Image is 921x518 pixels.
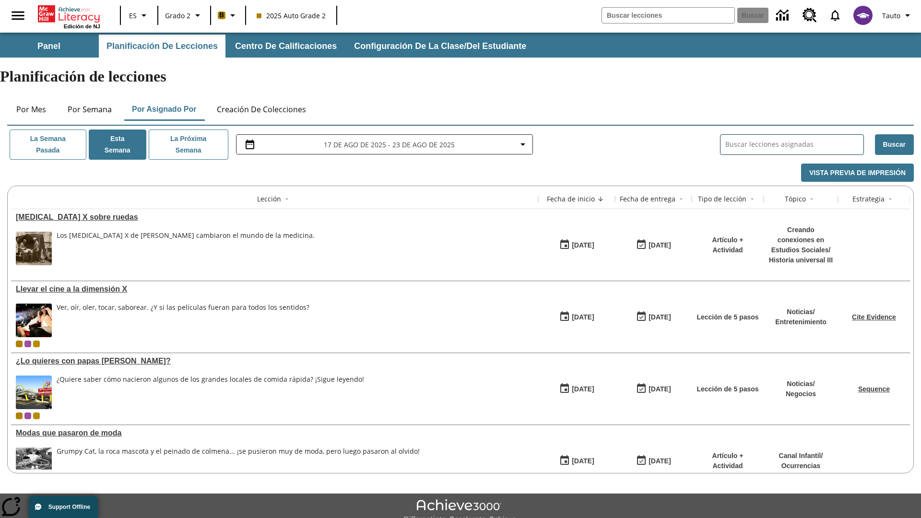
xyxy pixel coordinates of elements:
div: [DATE] [649,455,671,467]
button: Centro de calificaciones [227,35,344,58]
p: Artículo + Actividad [697,451,759,471]
button: Boost El color de la clase es anaranjado claro. Cambiar el color de la clase. [214,7,242,24]
div: Rayos X sobre ruedas [16,213,533,222]
div: [DATE] [572,311,594,323]
div: Tipo de lección [698,194,746,204]
a: Rayos X sobre ruedas, Lecciones [16,213,533,222]
button: Sort [675,193,687,205]
a: Sequence [858,385,890,393]
p: Noticias / [775,307,827,317]
span: 17 de ago de 2025 - 23 de ago de 2025 [324,140,455,150]
button: Planificación de lecciones [99,35,225,58]
button: Sort [806,193,817,205]
button: Escoja un nuevo avatar [848,3,878,28]
div: OL 2025 Auto Grade 3 [24,341,31,347]
div: [DATE] [649,383,671,395]
button: 06/30/26: Último día en que podrá accederse la lección [633,452,674,470]
p: Canal Infantil / [779,451,823,461]
button: Lenguaje: ES, Selecciona un idioma [124,7,154,24]
div: Fecha de inicio [547,194,595,204]
a: Notificaciones [823,3,848,28]
svg: Collapse Date Range Filter [517,139,529,150]
button: Sort [885,193,896,205]
div: Tópico [785,194,806,204]
button: Grado: Grado 2, Elige un grado [161,7,207,24]
button: Esta semana [89,129,146,160]
button: Sort [595,193,606,205]
button: Creación de colecciones [209,98,314,121]
img: avatar image [853,6,873,25]
button: 07/26/25: Primer día en que estuvo disponible la lección [556,380,597,398]
button: Perfil/Configuración [878,7,917,24]
p: Creando conexiones en Estudios Sociales / [768,225,833,255]
button: Por asignado por [124,98,204,121]
div: Estrategia [852,194,885,204]
div: [DATE] [649,311,671,323]
button: 08/24/25: Último día en que podrá accederse la lección [633,308,674,326]
div: Llevar el cine a la dimensión X [16,285,533,294]
button: Seleccione el intervalo de fechas opción del menú [240,139,529,150]
a: ¿Lo quieres con papas fritas?, Lecciones [16,357,533,365]
div: Clase actual [16,412,23,419]
button: Abrir el menú lateral [4,1,32,30]
button: Panel [1,35,97,58]
a: Portada [38,4,100,24]
div: [DATE] [572,239,594,251]
button: Buscar [875,134,914,155]
button: 08/20/25: Último día en que podrá accederse la lección [633,236,674,254]
div: [DATE] [649,239,671,251]
p: Artículo + Actividad [697,235,759,255]
button: 07/19/25: Primer día en que estuvo disponible la lección [556,452,597,470]
input: Buscar campo [602,8,734,23]
span: ES [129,11,137,21]
a: Modas que pasaron de moda, Lecciones [16,429,533,437]
button: Por mes [7,98,55,121]
span: B [219,9,224,21]
button: Por semana [60,98,119,121]
p: Noticias / [786,379,816,389]
button: 07/03/26: Último día en que podrá accederse la lección [633,380,674,398]
div: ¿Quiere saber cómo nacieron algunos de los grandes locales de comida rápida? ¡Sigue leyendo! [57,376,364,384]
span: Support Offline [48,504,90,510]
div: Portada [38,3,100,29]
span: Grumpy Cat, la roca mascota y el peinado de colmena... ¡se pusieron muy de moda, pero luego pasar... [57,447,420,481]
span: Grado 2 [165,11,190,21]
button: La próxima semana [149,129,228,160]
a: Llevar el cine a la dimensión X, Lecciones [16,285,533,294]
span: 2025 Auto Grade 2 [257,11,326,21]
p: Negocios [786,389,816,399]
button: Support Offline [29,496,98,518]
img: foto en blanco y negro de una chica haciendo girar unos hula-hulas en la década de 1950 [16,447,52,481]
img: Uno de los primeros locales de McDonald's, con el icónico letrero rojo y los arcos amarillos. [16,376,52,409]
img: El panel situado frente a los asientos rocía con agua nebulizada al feliz público en un cine equi... [16,304,52,337]
span: Edición de NJ [64,24,100,29]
p: Entretenimiento [775,317,827,327]
button: Configuración de la clase/del estudiante [346,35,534,58]
input: Buscar lecciones asignadas [725,138,863,152]
img: Foto en blanco y negro de dos personas uniformadas colocando a un hombre en una máquina de rayos ... [16,232,52,265]
span: OL 2025 Auto Grade 3 [24,412,31,419]
p: Ocurrencias [779,461,823,471]
button: 08/18/25: Primer día en que estuvo disponible la lección [556,308,597,326]
div: Lección [257,194,281,204]
div: New 2025 class [33,341,40,347]
a: Centro de información [770,2,797,29]
div: New 2025 class [33,412,40,419]
div: Ver, oír, oler, tocar, saborear. ¿Y si las películas fueran para todos los sentidos? [57,304,309,337]
div: Los [MEDICAL_DATA] X de [PERSON_NAME] cambiaron el mundo de la medicina. [57,232,315,240]
button: Sort [281,193,293,205]
div: [DATE] [572,455,594,467]
div: Ver, oír, oler, tocar, saborear. ¿Y si las películas fueran para todos los sentidos? [57,304,309,312]
div: Grumpy Cat, la roca mascota y el peinado de colmena... ¡se pusieron muy de moda, pero luego pasar... [57,447,420,456]
a: Cite Evidence [852,313,896,321]
span: Tauto [882,11,900,21]
div: Los rayos X de Marie Curie cambiaron el mundo de la medicina. [57,232,315,265]
button: 08/20/25: Primer día en que estuvo disponible la lección [556,236,597,254]
div: Clase actual [16,341,23,347]
div: ¿Quiere saber cómo nacieron algunos de los grandes locales de comida rápida? ¡Sigue leyendo! [57,376,364,409]
div: Modas que pasaron de moda [16,429,533,437]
